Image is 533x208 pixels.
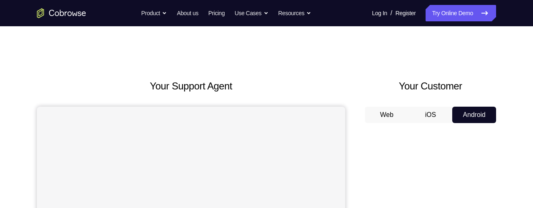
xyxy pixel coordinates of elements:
[390,8,392,18] span: /
[235,5,268,21] button: Use Cases
[37,8,86,18] a: Go to the home page
[177,5,198,21] a: About us
[365,79,496,94] h2: Your Customer
[208,5,225,21] a: Pricing
[365,107,409,123] button: Web
[37,79,345,94] h2: Your Support Agent
[396,5,416,21] a: Register
[409,107,453,123] button: iOS
[141,5,167,21] button: Product
[426,5,496,21] a: Try Online Demo
[278,5,312,21] button: Resources
[452,107,496,123] button: Android
[372,5,387,21] a: Log In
